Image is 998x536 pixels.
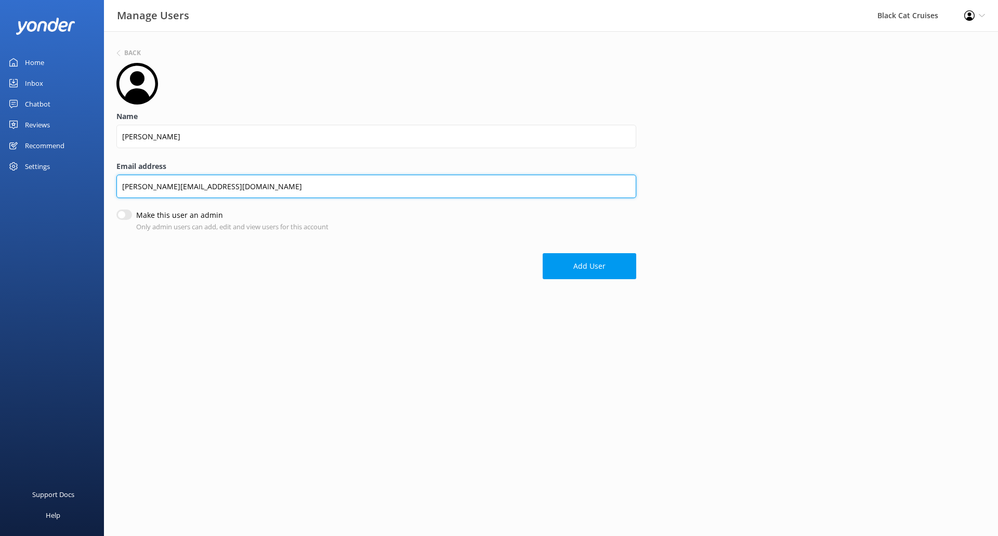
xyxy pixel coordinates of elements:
label: Name [116,111,636,122]
input: Email [116,175,636,198]
input: Name [116,125,636,148]
h3: Manage Users [117,7,189,24]
label: Make this user an admin [136,210,323,221]
div: Reviews [25,114,50,135]
div: Support Docs [32,484,74,505]
p: Only admin users can add, edit and view users for this account [136,221,329,232]
button: Back [116,50,141,56]
button: Add User [543,253,636,279]
div: Settings [25,156,50,177]
div: Recommend [25,135,64,156]
label: Email address [116,161,636,172]
div: Chatbot [25,94,50,114]
div: Home [25,52,44,73]
img: yonder-white-logo.png [16,18,75,35]
div: Inbox [25,73,43,94]
h6: Back [124,50,141,56]
div: Help [46,505,60,526]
